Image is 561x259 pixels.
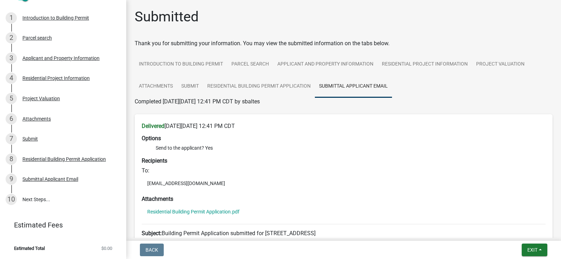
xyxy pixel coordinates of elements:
li: [EMAIL_ADDRESS][DOMAIN_NAME] [142,178,546,189]
a: Residential Project Information [378,53,472,76]
button: Back [140,244,164,256]
a: Submit [177,75,203,98]
a: Estimated Fees [6,218,115,232]
div: 4 [6,73,17,84]
div: Applicant and Property Information [22,56,100,61]
div: Thank you for submitting your information. You may view the submitted information on the tabs below. [135,39,553,48]
strong: Recipients [142,157,167,164]
strong: Delivered [142,123,164,129]
h6: Building Permit Application submitted for [STREET_ADDRESS] [142,230,546,237]
strong: Subject: [142,230,162,237]
h1: Submitted [135,8,199,25]
a: Residential Building Permit Application.pdf [147,209,239,214]
a: Residential Building Permit Application [203,75,315,98]
h6: [DATE][DATE] 12:41 PM CDT [142,123,546,129]
a: Introduction to Building Permit [135,53,227,76]
div: 5 [6,93,17,104]
div: Residential Project Information [22,76,90,81]
a: Submittal Applicant Email [315,75,392,98]
div: 9 [6,173,17,185]
div: 10 [6,194,17,205]
span: Completed [DATE][DATE] 12:41 PM CDT by sbaltes [135,98,260,105]
div: Introduction to Building Permit [22,15,89,20]
li: Send to the applicant? Yes [156,144,546,152]
strong: Attachments [142,196,173,202]
div: 8 [6,154,17,165]
a: Attachments [135,75,177,98]
div: 7 [6,133,17,144]
div: Attachments [22,116,51,121]
div: 2 [6,32,17,43]
a: Applicant and Property Information [273,53,378,76]
div: Submit [22,136,38,141]
div: 3 [6,53,17,64]
span: Back [146,247,158,253]
h6: To: [142,167,546,174]
span: Estimated Total [14,246,45,251]
div: Project Valuation [22,96,60,101]
div: 1 [6,12,17,23]
strong: Options [142,135,161,142]
a: Parcel search [227,53,273,76]
div: Submittal Applicant Email [22,177,78,182]
div: Residential Building Permit Application [22,157,106,162]
span: $0.00 [101,246,112,251]
div: Parcel search [22,35,52,40]
div: 6 [6,113,17,124]
span: Exit [527,247,538,253]
button: Exit [522,244,547,256]
a: Project Valuation [472,53,529,76]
